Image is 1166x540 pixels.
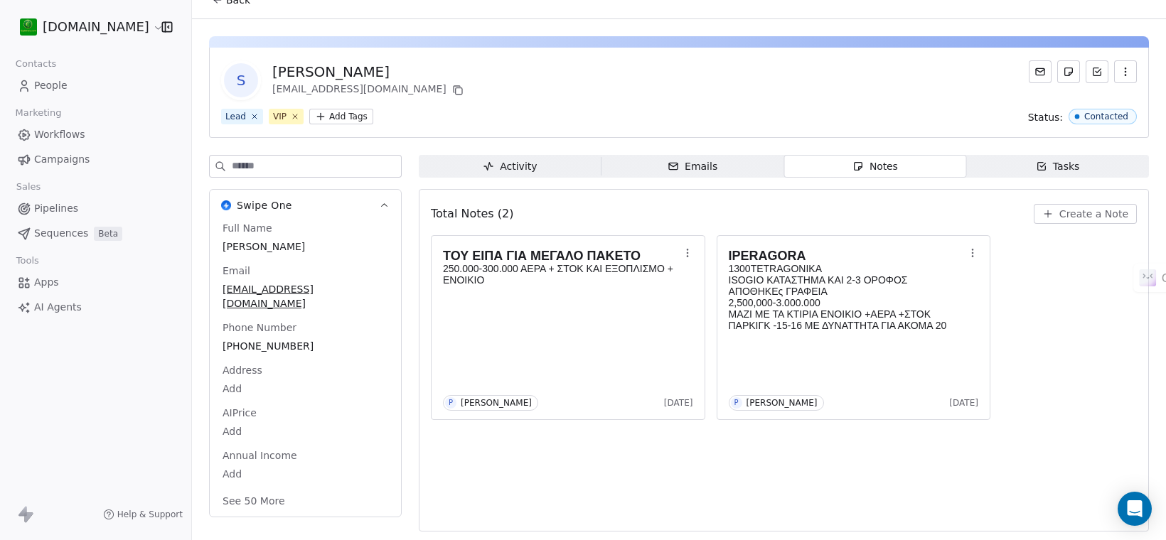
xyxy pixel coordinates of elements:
[34,226,88,241] span: Sequences
[729,274,965,297] p: ISOGIO ΚΑΤΑΣΤΗΜΑ ΚΑΙ 2-3 ΟΡΟΦΟΣ ΑΠΟΘΗΚΕς ΓΡΑΦΕΙΑ
[34,127,85,142] span: Workflows
[1036,159,1080,174] div: Tasks
[34,300,82,315] span: AI Agents
[10,250,45,271] span: Tools
[223,339,388,353] span: [PHONE_NUMBER]
[220,221,275,235] span: Full Name
[11,123,180,146] a: Workflows
[729,249,965,263] h1: IPERAGORA
[461,398,532,408] div: [PERSON_NAME]
[483,159,537,174] div: Activity
[11,271,180,294] a: Apps
[664,397,693,409] span: [DATE]
[34,152,90,167] span: Campaigns
[309,109,373,124] button: Add Tags
[1059,207,1128,221] span: Create a Note
[11,222,180,245] a: SequencesBeta
[729,320,965,331] p: ΠΑΡΚΙΓΚ -15-16 ΜΕ ΔΥΝΑΤΤΗΤΑ ΓΙΑ ΑΚΟΜΑ 20
[220,320,299,335] span: Phone Number
[34,275,59,290] span: Apps
[729,263,965,274] p: 1300TETRAGONIKA
[224,63,258,97] span: S
[221,200,231,210] img: Swipe One
[1028,110,1063,124] span: Status:
[272,82,466,99] div: [EMAIL_ADDRESS][DOMAIN_NAME]
[220,406,260,420] span: AIPrice
[210,221,401,517] div: Swipe OneSwipe One
[43,18,149,36] span: [DOMAIN_NAME]
[220,363,265,377] span: Address
[20,18,37,36] img: 439216937_921727863089572_7037892552807592703_n%20(1).jpg
[34,78,68,93] span: People
[34,201,78,216] span: Pipelines
[223,239,388,254] span: [PERSON_NAME]
[94,227,122,241] span: Beta
[9,102,68,124] span: Marketing
[11,296,180,319] a: AI Agents
[223,467,388,481] span: Add
[17,15,151,39] button: [DOMAIN_NAME]
[11,197,180,220] a: Pipelines
[10,176,47,198] span: Sales
[1118,492,1152,526] div: Open Intercom Messenger
[449,397,453,409] div: P
[237,198,292,212] span: Swipe One
[273,110,287,123] div: VIP
[729,308,965,320] p: ΜΑΖΙ ΜΕ ΤΑ ΚΤΙΡΙΑ ΕΝΟΙΚΙΟ +ΑΕΡΑ +ΣΤΟΚ
[117,509,183,520] span: Help & Support
[443,249,679,263] h1: ΤΟΥ ΕΙΠΑ ΓΙΑ ΜΕΓΑΛΟ ΠΑΚΕΤΟ
[747,398,818,408] div: [PERSON_NAME]
[729,297,965,308] p: 2,500,000-3.000.000
[225,110,246,123] div: Lead
[1034,204,1137,224] button: Create a Note
[1084,112,1128,121] div: Contacted
[214,488,294,514] button: See 50 More
[223,424,388,438] span: Add
[272,62,466,82] div: [PERSON_NAME]
[11,74,180,97] a: People
[210,190,401,221] button: Swipe OneSwipe One
[220,448,300,463] span: Annual Income
[443,263,679,286] p: 250.000-300.000 ΑΕΡΑ + ΣΤΟΚ ΚΑΙ ΕΞΟΠΛΙΣΜΟ + ΕΝΟΙΚΙΟ
[220,264,253,278] span: Email
[734,397,738,409] div: P
[11,148,180,171] a: Campaigns
[668,159,717,174] div: Emails
[223,382,388,396] span: Add
[431,205,513,222] span: Total Notes (2)
[9,53,63,75] span: Contacts
[223,282,388,310] span: [EMAIL_ADDRESS][DOMAIN_NAME]
[103,509,183,520] a: Help & Support
[949,397,978,409] span: [DATE]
